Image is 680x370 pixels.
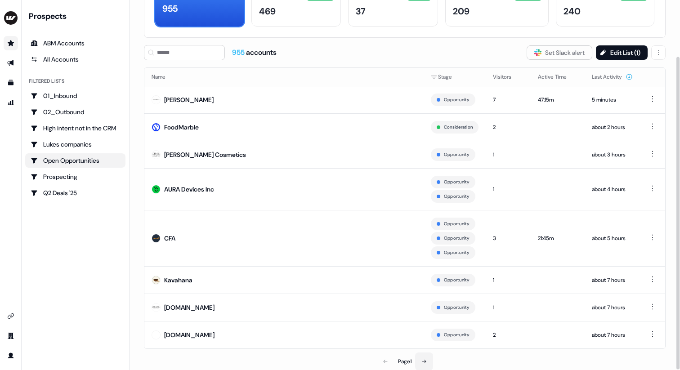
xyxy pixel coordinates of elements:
[444,220,470,228] button: Opportunity
[144,68,424,86] th: Name
[592,123,633,132] div: about 2 hours
[592,330,633,339] div: about 7 hours
[4,329,18,343] a: Go to team
[493,303,523,312] div: 1
[164,95,214,104] div: [PERSON_NAME]
[527,45,592,60] button: Set Slack alert
[444,249,470,257] button: Opportunity
[538,95,577,104] div: 47:15m
[164,303,215,312] div: [DOMAIN_NAME]
[444,178,470,186] button: Opportunity
[4,95,18,110] a: Go to attribution
[592,150,633,159] div: about 3 hours
[564,4,581,18] div: 240
[31,55,120,64] div: All Accounts
[164,185,214,194] div: AURA Devices Inc
[444,276,470,284] button: Opportunity
[232,48,277,58] div: accounts
[29,77,64,85] div: Filtered lists
[232,48,246,57] span: 955
[31,107,120,116] div: 02_Outbound
[29,11,125,22] div: Prospects
[4,56,18,70] a: Go to outbound experience
[592,303,633,312] div: about 7 hours
[592,95,633,104] div: 5 minutes
[592,234,633,243] div: about 5 hours
[25,169,125,184] a: Go to Prospecting
[25,52,125,67] a: All accounts
[31,140,120,149] div: Lukes companies
[164,330,215,339] div: [DOMAIN_NAME]
[4,309,18,323] a: Go to integrations
[164,234,175,243] div: CFA
[538,234,577,243] div: 21:45m
[259,4,276,18] div: 469
[493,95,523,104] div: 7
[164,123,199,132] div: FoodMarble
[31,188,120,197] div: Q2 Deals '25
[25,186,125,200] a: Go to Q2 Deals '25
[4,36,18,50] a: Go to prospects
[162,2,178,15] div: 955
[25,36,125,50] a: ABM Accounts
[453,4,470,18] div: 209
[25,121,125,135] a: Go to High intent not in the CRM
[4,348,18,363] a: Go to profile
[592,69,633,85] button: Last Activity
[31,91,120,100] div: 01_Inbound
[592,276,633,285] div: about 7 hours
[493,276,523,285] div: 1
[25,137,125,152] a: Go to Lukes companies
[444,234,470,242] button: Opportunity
[493,330,523,339] div: 2
[31,172,120,181] div: Prospecting
[444,123,473,131] button: Consideration
[398,357,412,366] div: Page 1
[25,105,125,119] a: Go to 02_Outbound
[493,234,523,243] div: 3
[431,72,479,81] div: Stage
[444,151,470,159] button: Opportunity
[444,192,470,201] button: Opportunity
[538,69,577,85] button: Active Time
[25,89,125,103] a: Go to 01_Inbound
[592,185,633,194] div: about 4 hours
[31,39,120,48] div: ABM Accounts
[4,76,18,90] a: Go to templates
[31,156,120,165] div: Open Opportunities
[444,331,470,339] button: Opportunity
[493,150,523,159] div: 1
[493,123,523,132] div: 2
[164,276,192,285] div: Kavahana
[493,185,523,194] div: 1
[164,150,246,159] div: [PERSON_NAME] Cosmetics
[25,153,125,168] a: Go to Open Opportunities
[31,124,120,133] div: High intent not in the CRM
[444,303,470,312] button: Opportunity
[493,69,522,85] button: Visitors
[596,45,648,60] button: Edit List (1)
[356,4,366,18] div: 37
[444,96,470,104] button: Opportunity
